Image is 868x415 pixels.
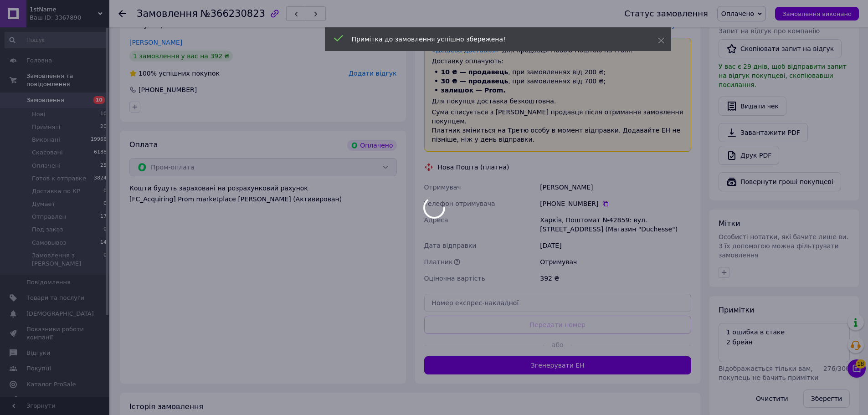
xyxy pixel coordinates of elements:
span: Готов к отправке [32,174,86,183]
span: Каталог ProSale [26,380,76,389]
div: 1 замовлення у вас на 392 ₴ [129,51,233,61]
div: [PHONE_NUMBER] [540,199,691,208]
span: Замовлення [26,96,64,104]
span: Дата відправки [424,242,477,249]
button: Замовлення виконано [775,7,859,20]
span: Показники роботи компанії [26,325,84,342]
span: Оплачені [32,162,61,170]
span: 10 ₴ — продавець [441,68,508,76]
span: 0 [103,200,107,208]
span: Замовлення з [PERSON_NAME] [32,251,103,268]
li: , при замовленнях від 700 ₴; [432,77,684,86]
div: Ваш ID: 3367890 [30,14,109,22]
div: успішних покупок [129,69,220,78]
span: Прийняті [32,123,60,131]
div: [DATE] [538,237,693,254]
span: Адреса [424,216,448,224]
span: 18 [856,359,866,369]
span: Редагувати [652,21,691,29]
div: Для покупця доставка безкоштовна. [432,97,684,106]
a: Друк PDF [719,146,779,165]
a: Завантажити PDF [719,123,808,142]
span: Додати відгук [349,70,396,77]
span: Примітки [719,306,754,314]
span: 10 [100,110,107,118]
div: Кошти будуть зараховані на розрахунковий рахунок [129,184,397,204]
span: або [544,340,571,349]
input: Номер експрес-накладної [424,294,692,312]
span: Под заказ [32,225,63,234]
button: Згенерувати ЕН [424,356,692,374]
button: Очистити [748,389,796,408]
span: Платник [424,258,453,266]
span: Оціночна вартість [424,275,485,282]
span: Повідомлення [26,278,71,287]
li: , при замовленнях від 200 ₴; [432,67,684,77]
span: 100% [139,70,157,77]
span: Відображається тільки вам, покупець не бачить примітки [719,365,818,381]
div: Сума списується з [PERSON_NAME] продавця після отримання замовлення покупцем. Платник зміниться н... [432,108,684,144]
textarea: 1 ошибка в стаке 2 брейн [719,323,850,362]
div: 392 ₴ [538,270,693,287]
div: Доставку оплачують: [432,56,684,66]
span: Історія замовлення [129,402,203,411]
button: Чат з покупцем18 [847,359,866,378]
span: Мітки [719,219,740,228]
button: Зберегти [803,389,850,408]
span: Замовлення [137,8,198,19]
span: Особисті нотатки, які бачите лише ви. З їх допомогою можна фільтрувати замовлення [719,233,848,259]
span: Покупець [129,20,167,29]
span: 25 [100,162,107,170]
div: Повернутися назад [118,9,126,18]
span: Аналітика [26,396,58,404]
span: 276 / 300 [823,365,850,372]
span: Покупці [26,364,51,373]
div: Отримувач [538,254,693,270]
span: Нові [32,110,45,118]
span: Думает [32,200,55,208]
div: Нова Пошта (платна) [436,163,512,172]
span: 30 ₴ — продавець [441,77,508,85]
span: [DEMOGRAPHIC_DATA] [26,310,94,318]
span: Самовывоз [32,239,66,247]
span: Оплачено [721,10,754,17]
button: Повернути гроші покупцеві [719,172,841,191]
span: 3824 [94,174,107,183]
span: Замовлення та повідомлення [26,72,109,88]
a: [PERSON_NAME] [129,39,182,46]
input: Пошук [5,32,108,48]
span: Виконані [32,136,60,144]
div: [PHONE_NUMBER] [138,85,198,94]
span: 0 [103,225,107,234]
div: [FC_Acquiring] Prom marketplace [PERSON_NAME] (Активирован) [129,195,397,204]
span: 19966 [91,136,107,144]
span: Товари та послуги [26,294,84,302]
div: Примітка до замовлення успішно збережена! [352,35,635,44]
span: 6188 [94,149,107,157]
span: 1stName [30,5,98,14]
span: У вас є 29 днів, щоб відправити запит на відгук покупцеві, скопіювавши посилання. [719,63,847,88]
span: Отправлен [32,213,66,221]
button: Скопіювати запит на відгук [719,39,842,58]
span: Запит на відгук про компанію [719,27,820,35]
span: 10 [93,96,105,104]
button: Видати чек [719,97,786,116]
span: 0 [103,251,107,268]
span: Головна [26,56,52,65]
span: №366230823 [200,8,265,19]
span: 20 [100,123,107,131]
span: Телефон отримувача [424,200,495,207]
span: Отримувач [424,184,461,191]
span: 17 [100,213,107,221]
span: Оплата [129,140,158,149]
div: [PERSON_NAME] [538,179,693,195]
span: залишок — Prom. [441,87,506,94]
div: Харків, Поштомат №42859: вул. [STREET_ADDRESS] (Магазин "Duchesse") [538,212,693,237]
div: Оплачено [347,140,396,151]
span: Скасовані [32,149,63,157]
span: Відгуки [26,349,50,357]
span: Замовлення виконано [782,10,852,17]
span: Доставка по КР [32,187,80,195]
a: «Дешева доставка» [432,46,499,54]
span: 0 [103,187,107,195]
